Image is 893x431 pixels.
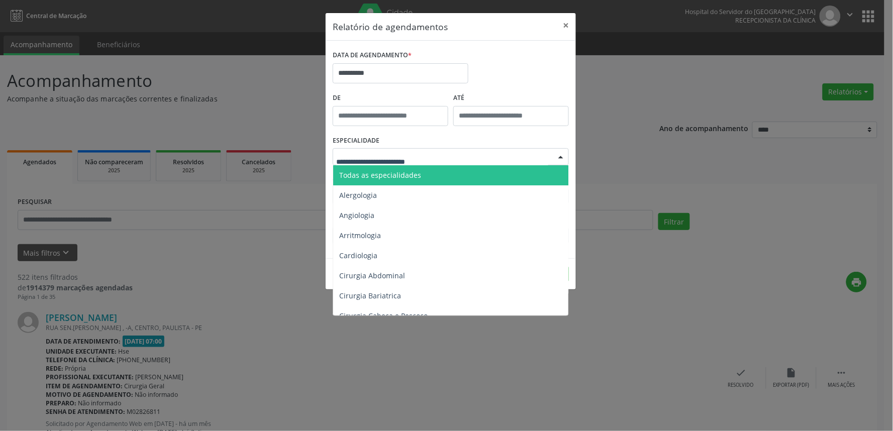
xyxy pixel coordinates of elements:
span: Cirurgia Bariatrica [339,291,401,300]
span: Arritmologia [339,231,381,240]
span: Cirurgia Cabeça e Pescoço [339,311,428,320]
span: Angiologia [339,210,374,220]
h5: Relatório de agendamentos [333,20,448,33]
span: Todas as especialidades [339,170,421,180]
label: ATÉ [453,90,569,106]
button: Close [556,13,576,38]
span: Alergologia [339,190,377,200]
span: Cirurgia Abdominal [339,271,405,280]
label: De [333,90,448,106]
span: Cardiologia [339,251,377,260]
label: ESPECIALIDADE [333,133,379,149]
label: DATA DE AGENDAMENTO [333,48,412,63]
